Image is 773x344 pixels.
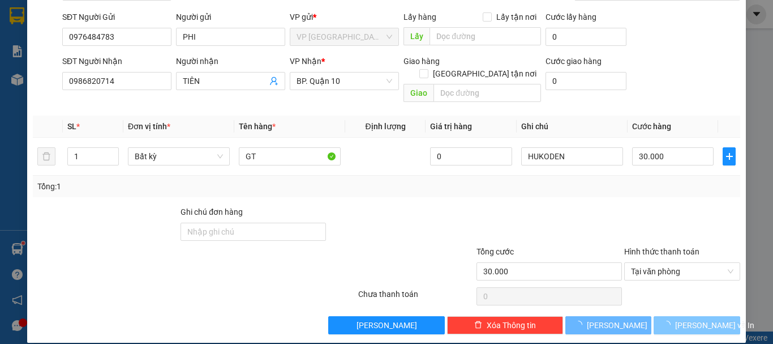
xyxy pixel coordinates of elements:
span: Tổng cước [476,247,514,256]
span: Bất kỳ [135,148,223,165]
button: [PERSON_NAME] [565,316,652,334]
div: SĐT Người Nhận [62,55,171,67]
span: Tại văn phòng [631,263,733,280]
span: Giao hàng [403,57,440,66]
span: [PERSON_NAME] và In [675,319,754,332]
label: Cước lấy hàng [546,12,596,22]
span: delete [474,321,482,330]
span: plus [723,152,735,161]
input: Cước giao hàng [546,72,626,90]
div: Chưa thanh toán [357,288,475,308]
button: plus [723,147,736,165]
span: Lấy hàng [403,12,436,22]
span: Tên hàng [239,122,276,131]
button: deleteXóa Thông tin [447,316,563,334]
span: Định lượng [365,122,405,131]
input: Ghi chú đơn hàng [181,223,326,241]
input: Ghi Chú [521,147,623,165]
span: Giá trị hàng [430,122,472,131]
th: Ghi chú [517,116,628,138]
span: user-add [269,77,278,86]
span: Đơn vị tính [128,122,170,131]
span: VP Nhận [290,57,321,66]
div: VP gửi [290,11,399,23]
span: Cước hàng [632,122,671,131]
div: Tổng: 1 [37,180,299,193]
div: Người nhận [176,55,285,67]
span: loading [663,321,675,329]
span: BP. Quận 10 [297,73,392,90]
input: 0 [430,147,512,165]
span: loading [574,321,587,329]
span: [PERSON_NAME] [587,319,647,332]
span: [PERSON_NAME] [357,319,417,332]
input: VD: Bàn, Ghế [239,147,341,165]
button: delete [37,147,55,165]
input: Cước lấy hàng [546,28,626,46]
button: [PERSON_NAME] [328,316,444,334]
div: SĐT Người Gửi [62,11,171,23]
span: Giao [403,84,433,102]
label: Cước giao hàng [546,57,602,66]
span: [GEOGRAPHIC_DATA] tận nơi [428,67,541,80]
input: Dọc đường [430,27,541,45]
span: Xóa Thông tin [487,319,536,332]
span: SL [67,122,76,131]
label: Hình thức thanh toán [624,247,699,256]
button: [PERSON_NAME] và In [654,316,740,334]
input: Dọc đường [433,84,541,102]
span: Lấy [403,27,430,45]
span: Lấy tận nơi [492,11,541,23]
label: Ghi chú đơn hàng [181,207,243,216]
div: Người gửi [176,11,285,23]
span: VP Tây Ninh [297,28,392,45]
